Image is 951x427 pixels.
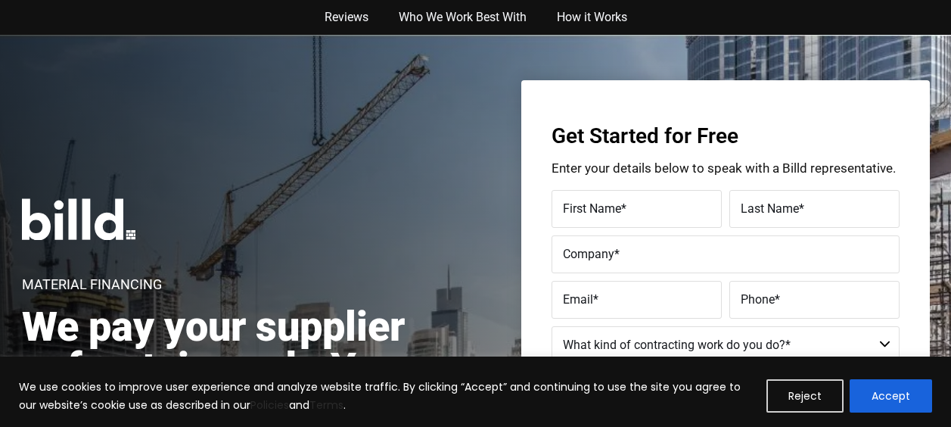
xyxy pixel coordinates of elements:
[741,292,775,307] span: Phone
[22,278,162,291] h1: Material Financing
[552,162,900,175] p: Enter your details below to speak with a Billd representative.
[766,379,844,413] button: Reject
[563,201,621,216] span: First Name
[19,378,755,414] p: We use cookies to improve user experience and analyze website traffic. By clicking “Accept” and c...
[563,292,593,307] span: Email
[552,126,900,147] h3: Get Started for Free
[741,201,799,216] span: Last Name
[250,397,289,413] a: Policies
[563,247,614,261] span: Company
[309,397,343,413] a: Terms
[850,379,932,413] button: Accept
